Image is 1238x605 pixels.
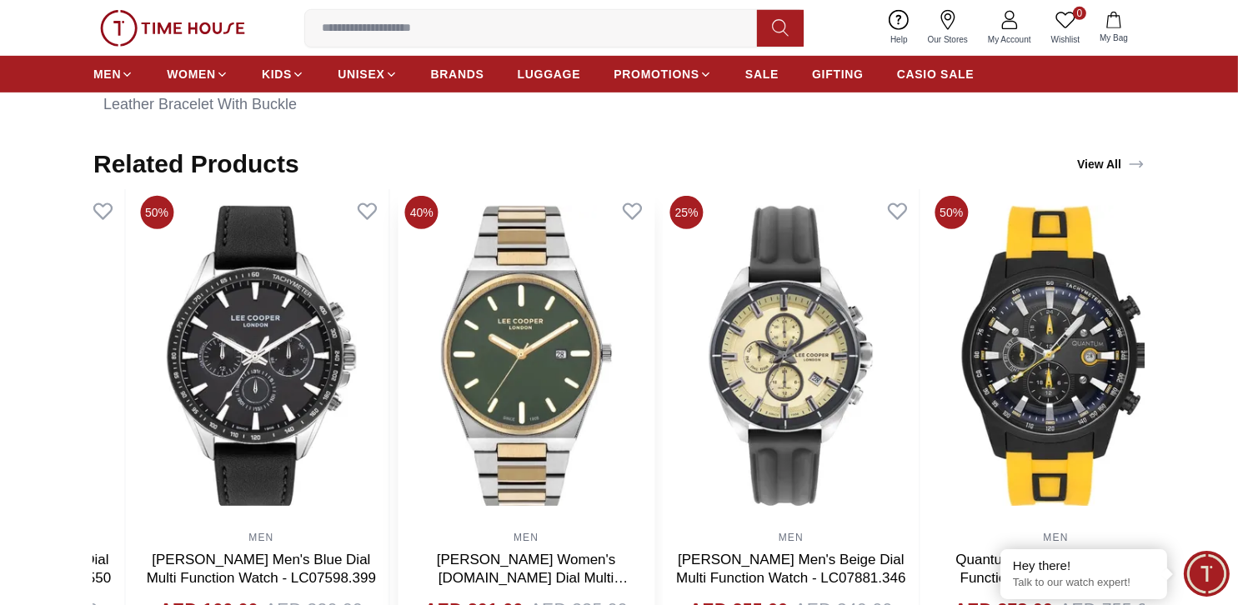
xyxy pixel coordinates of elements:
[1013,576,1155,590] p: Talk to our watch expert!
[93,59,133,89] a: MEN
[431,59,484,89] a: BRANDS
[262,59,304,89] a: KIDS
[1184,551,1230,597] div: Chat Widget
[897,66,975,82] span: CASIO SALE
[429,552,629,604] a: [PERSON_NAME] Women's [DOMAIN_NAME] Dial Multi Function Watch - LC07608.390
[338,66,384,82] span: UNISEX
[93,66,121,82] span: MEN
[93,149,299,179] h2: Related Products
[981,33,1038,46] span: My Account
[100,10,245,47] img: ...
[1074,152,1148,176] a: View All
[167,59,228,89] a: WOMEN
[133,189,389,522] img: Lee Cooper Men's Blue Dial Multi Function Watch - LC07598.399
[431,66,484,82] span: BRANDS
[745,66,779,82] span: SALE
[614,59,712,89] a: PROMOTIONS
[779,532,804,543] a: MEN
[614,66,699,82] span: PROMOTIONS
[1077,156,1145,172] div: View All
[140,196,173,229] span: 50%
[918,7,978,49] a: Our Stores
[1090,8,1138,47] button: My Bag
[663,189,919,522] img: Lee Cooper Men's Beige Dial Multi Function Watch - LC07881.346
[147,552,376,586] a: [PERSON_NAME] Men's Blue Dial Multi Function Watch - LC07598.399
[1043,532,1068,543] a: MEN
[398,189,654,522] img: Lee Cooper Women's D.Blue Dial Multi Function Watch - LC07608.390
[248,532,273,543] a: MEN
[880,7,918,49] a: Help
[1013,557,1155,574] div: Hey there!
[167,66,216,82] span: WOMEN
[1093,32,1135,44] span: My Bag
[955,552,1155,586] a: Quantum Men's Black Dial Multi Function Watch - ADG678.634
[669,196,703,229] span: 25%
[1045,33,1086,46] span: Wishlist
[921,33,975,46] span: Our Stores
[812,59,864,89] a: GIFTING
[1041,7,1090,49] a: 0Wishlist
[745,59,779,89] a: SALE
[518,66,581,82] span: LUGGAGE
[928,189,1184,522] img: Quantum Men's Black Dial Multi Function Watch - ADG678.634
[897,59,975,89] a: CASIO SALE
[514,532,539,543] a: MEN
[262,66,292,82] span: KIDS
[518,59,581,89] a: LUGGAGE
[1073,7,1086,20] span: 0
[935,196,968,229] span: 50%
[812,66,864,82] span: GIFTING
[884,33,915,46] span: Help
[103,71,1135,116] div: Round Super Metal Silver Case With Multi Function Display, Dark Blue Dial 44 mm Case Diameter, JP...
[338,59,397,89] a: UNISEX
[676,552,905,586] a: [PERSON_NAME] Men's Beige Dial Multi Function Watch - LC07881.346
[405,196,439,229] span: 40%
